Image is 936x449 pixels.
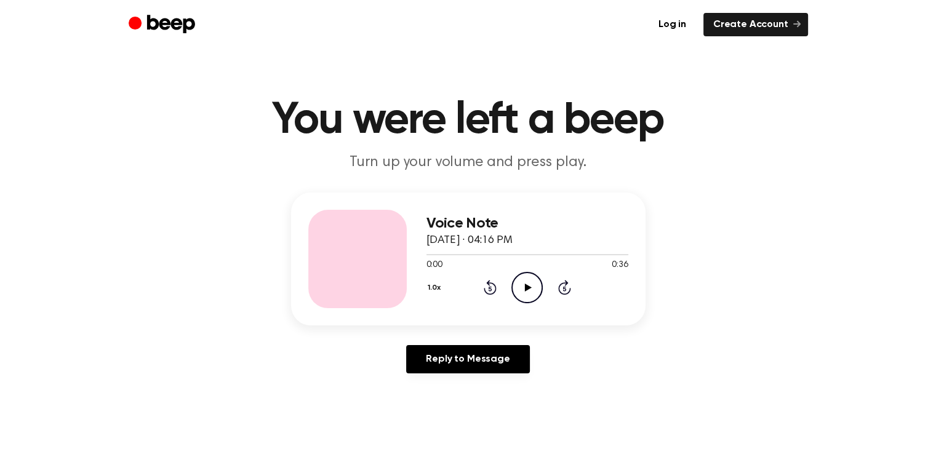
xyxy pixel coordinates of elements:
[426,215,628,232] h3: Voice Note
[406,345,529,373] a: Reply to Message
[426,259,442,272] span: 0:00
[153,98,783,143] h1: You were left a beep
[426,277,446,298] button: 1.0x
[426,235,513,246] span: [DATE] · 04:16 PM
[232,153,705,173] p: Turn up your volume and press play.
[612,259,628,272] span: 0:36
[703,13,808,36] a: Create Account
[129,13,198,37] a: Beep
[649,13,696,36] a: Log in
